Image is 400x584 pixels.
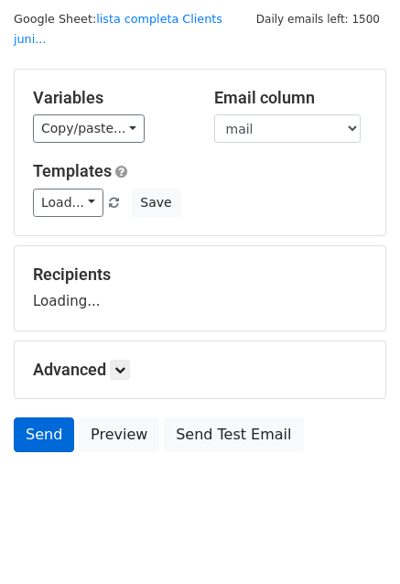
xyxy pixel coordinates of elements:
[308,496,400,584] div: Widget de chat
[308,496,400,584] iframe: Chat Widget
[250,12,386,26] a: Daily emails left: 1500
[14,417,74,452] a: Send
[79,417,159,452] a: Preview
[33,88,187,108] h5: Variables
[14,12,222,47] a: lista completa Clients juni...
[250,9,386,29] span: Daily emails left: 1500
[214,88,368,108] h5: Email column
[132,189,179,217] button: Save
[33,265,367,312] div: Loading...
[33,161,112,180] a: Templates
[14,12,222,47] small: Google Sheet:
[164,417,303,452] a: Send Test Email
[33,114,145,143] a: Copy/paste...
[33,265,367,285] h5: Recipients
[33,189,103,217] a: Load...
[33,360,367,380] h5: Advanced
